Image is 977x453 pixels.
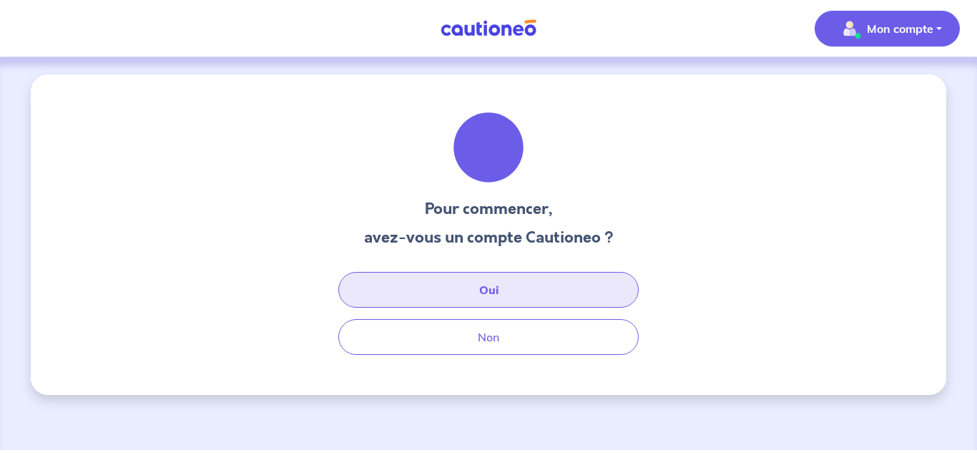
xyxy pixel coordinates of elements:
button: illu_account_valid_menu.svgMon compte [815,11,960,47]
img: illu_account_valid_menu.svg [838,17,861,40]
button: Non [338,319,639,355]
h3: Pour commencer, [364,198,614,220]
p: Mon compte [867,20,933,37]
h3: avez-vous un compte Cautioneo ? [364,226,614,249]
img: Cautioneo [435,19,542,37]
img: illu_welcome.svg [450,109,527,186]
button: Oui [338,272,639,308]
